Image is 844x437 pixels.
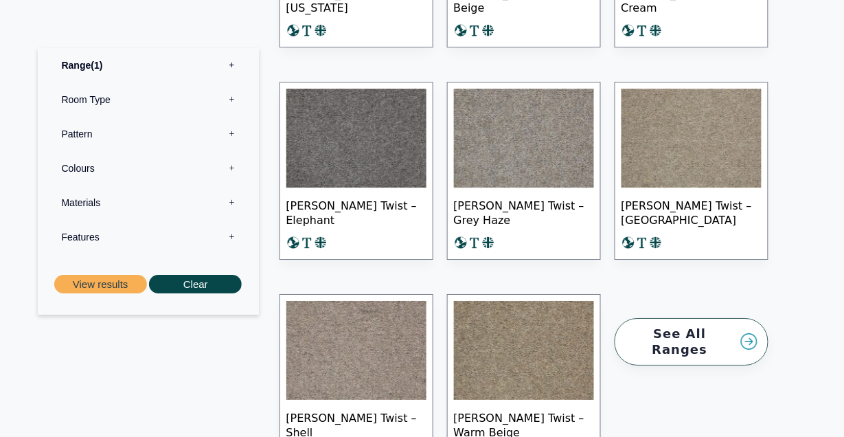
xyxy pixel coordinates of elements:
img: Craven Elephant [286,89,426,188]
a: [PERSON_NAME] Twist – Grey Haze [447,82,601,260]
span: [PERSON_NAME] Twist – [GEOGRAPHIC_DATA] [621,188,762,236]
img: Craven Grey Haze [454,89,594,188]
label: Range [48,48,249,82]
label: Colours [48,151,249,186]
img: Craven Twist - Warm Beige [454,301,594,400]
span: [PERSON_NAME] Twist – Grey Haze [454,188,594,236]
button: View results [54,275,147,293]
img: Craven Shell [286,301,426,400]
a: [PERSON_NAME] Twist – Elephant [280,82,433,260]
label: Features [48,220,249,254]
label: Materials [48,186,249,220]
label: Pattern [48,117,249,151]
a: See All Ranges [615,318,768,366]
span: 1 [91,60,102,71]
button: Clear [149,275,242,293]
span: [PERSON_NAME] Twist – Elephant [286,188,426,236]
img: Craven Sahara [621,89,762,188]
label: Room Type [48,82,249,117]
a: [PERSON_NAME] Twist – [GEOGRAPHIC_DATA] [615,82,768,260]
